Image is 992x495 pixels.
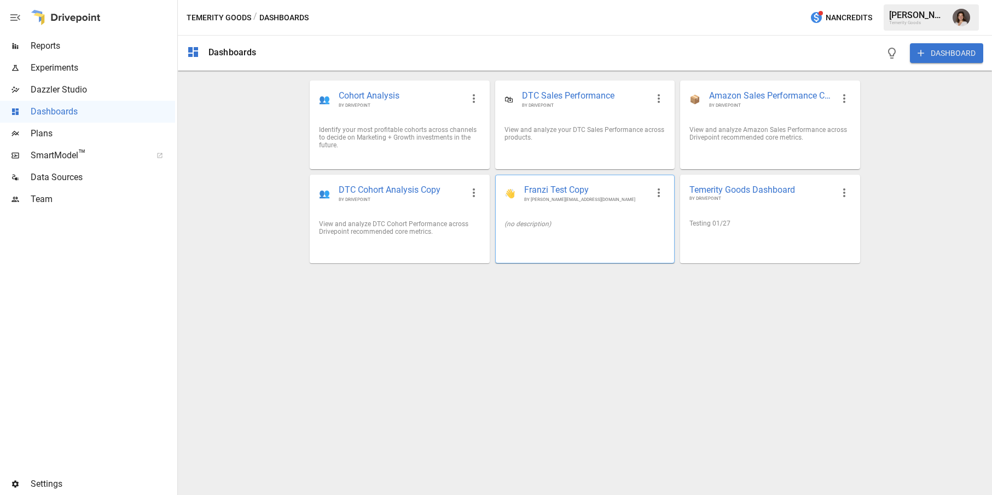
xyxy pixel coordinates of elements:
span: BY [PERSON_NAME][EMAIL_ADDRESS][DOMAIN_NAME] [524,197,648,203]
div: View and analyze Amazon Sales Performance across Drivepoint recommended core metrics. [689,126,850,141]
div: 👋 [504,188,515,199]
span: NaN Credits [826,11,872,25]
span: BY DRIVEPOINT [339,102,462,108]
div: 📦 [689,94,700,105]
span: Team [31,193,175,206]
div: 🛍 [504,94,513,105]
span: BY DRIVEPOINT [339,197,462,203]
button: Franziska Ibscher [946,2,977,33]
span: Reports [31,39,175,53]
span: Settings [31,477,175,491]
span: Experiments [31,61,175,74]
div: View and analyze your DTC Sales Performance across products. [504,126,665,141]
div: / [253,11,257,25]
div: View and analyze DTC Cohort Performance across Drivepoint recommended core metrics. [319,220,480,235]
div: (no description) [504,220,665,228]
button: Temerity Goods [187,11,251,25]
span: Plans [31,127,175,140]
img: Franziska Ibscher [953,9,970,26]
span: ™ [78,147,86,161]
span: DTC Cohort Analysis Copy [339,184,462,197]
span: BY DRIVEPOINT [709,102,833,108]
button: NaNCredits [805,8,877,28]
div: 👥 [319,94,330,105]
span: Amazon Sales Performance Copy [709,90,833,102]
div: Identify your most profitable cohorts across channels to decide on Marketing + Growth investments... [319,126,480,149]
span: Temerity Goods Dashboard [689,184,833,195]
span: Dazzler Studio [31,83,175,96]
div: 👥 [319,188,330,199]
span: Franzi Test Copy [524,184,648,197]
span: Dashboards [31,105,175,118]
div: Dashboards [208,47,257,57]
div: Testing 01/27 [689,220,850,227]
div: [PERSON_NAME] [889,10,946,20]
span: SmartModel [31,149,144,162]
span: DTC Sales Performance [522,90,648,102]
span: Data Sources [31,171,175,184]
button: DASHBOARD [910,43,983,63]
span: BY DRIVEPOINT [689,195,833,202]
span: Cohort Analysis [339,90,462,102]
div: Temerity Goods [889,20,946,25]
span: BY DRIVEPOINT [522,102,648,108]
